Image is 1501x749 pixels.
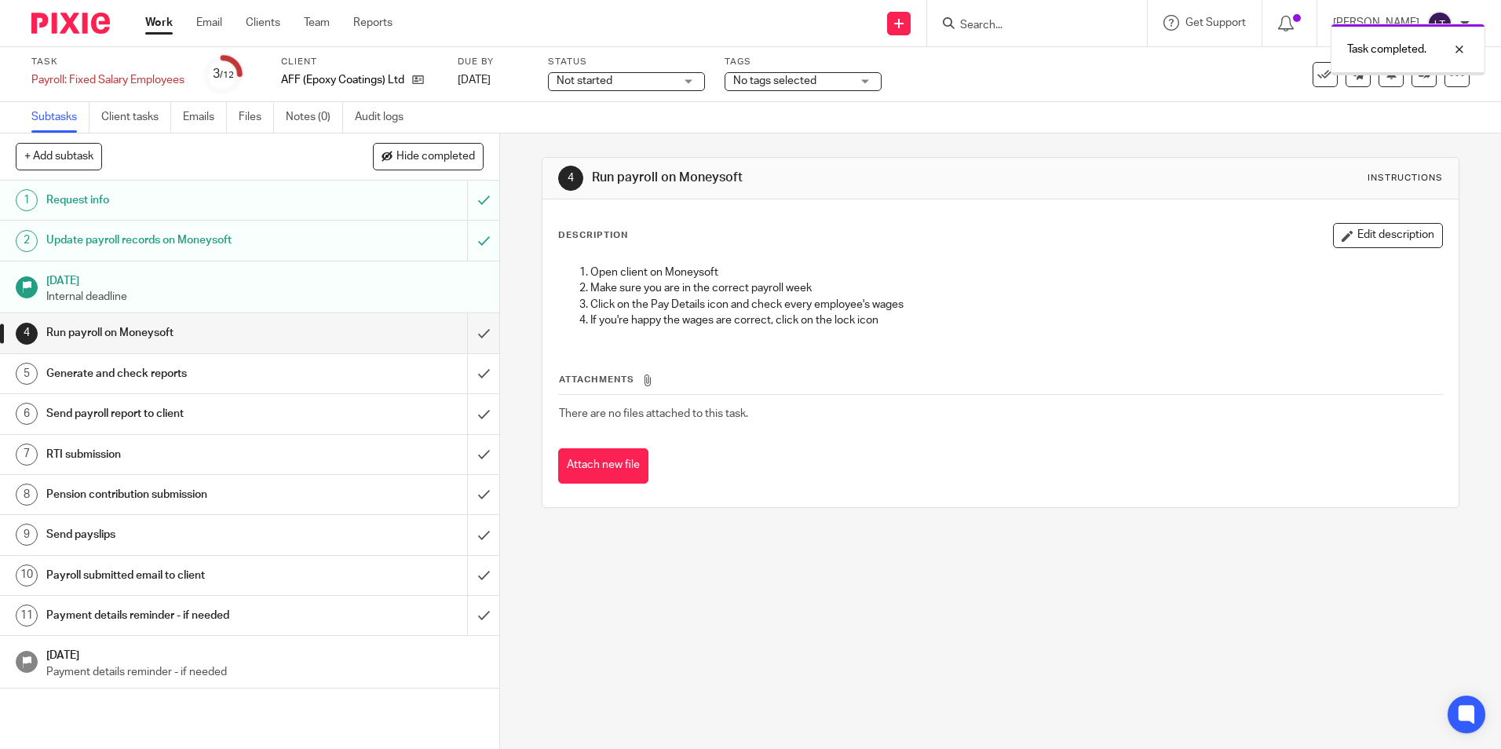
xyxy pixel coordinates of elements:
a: Notes (0) [286,102,343,133]
label: Task [31,56,184,68]
h1: Payment details reminder - if needed [46,604,316,627]
button: Hide completed [373,143,484,170]
h1: RTI submission [46,443,316,466]
p: Open client on Moneysoft [590,265,1441,280]
div: 2 [16,230,38,252]
p: Payment details reminder - if needed [46,664,484,680]
h1: [DATE] [46,269,484,289]
h1: Pension contribution submission [46,483,316,506]
span: [DATE] [458,75,491,86]
div: 4 [16,323,38,345]
div: 5 [16,363,38,385]
a: Client tasks [101,102,171,133]
span: There are no files attached to this task. [559,408,748,419]
p: If you're happy the wages are correct, click on the lock icon [590,312,1441,328]
a: Work [145,15,173,31]
a: Files [239,102,274,133]
button: + Add subtask [16,143,102,170]
div: 11 [16,605,38,627]
div: 7 [16,444,38,466]
small: /12 [220,71,234,79]
h1: Send payroll report to client [46,402,316,426]
a: Email [196,15,222,31]
p: Click on the Pay Details icon and check every employee's wages [590,297,1441,312]
button: Attach new file [558,448,648,484]
span: Hide completed [396,151,475,163]
img: svg%3E [1427,11,1452,36]
div: 6 [16,403,38,425]
img: Pixie [31,13,110,34]
h1: Send payslips [46,523,316,546]
p: Make sure you are in the correct payroll week [590,280,1441,296]
div: 8 [16,484,38,506]
h1: Payroll submitted email to client [46,564,316,587]
div: 4 [558,166,583,191]
a: Subtasks [31,102,89,133]
div: Instructions [1368,172,1443,185]
h1: [DATE] [46,644,484,663]
a: Reports [353,15,393,31]
div: Payroll: Fixed Salary Employees [31,72,184,88]
h1: Generate and check reports [46,362,316,385]
label: Status [548,56,705,68]
button: Edit description [1333,223,1443,248]
div: 9 [16,524,38,546]
h1: Update payroll records on Moneysoft [46,228,316,252]
div: 10 [16,564,38,586]
span: No tags selected [733,75,816,86]
a: Clients [246,15,280,31]
label: Client [281,56,438,68]
p: AFF (Epoxy Coatings) Ltd [281,72,404,88]
p: Internal deadline [46,289,484,305]
span: Attachments [559,375,634,384]
label: Tags [725,56,882,68]
h1: Request info [46,188,316,212]
a: Audit logs [355,102,415,133]
h1: Run payroll on Moneysoft [592,170,1034,186]
div: 3 [213,65,234,83]
p: Description [558,229,628,242]
a: Team [304,15,330,31]
a: Emails [183,102,227,133]
label: Due by [458,56,528,68]
div: 1 [16,189,38,211]
span: Not started [557,75,612,86]
p: Task completed. [1347,42,1426,57]
h1: Run payroll on Moneysoft [46,321,316,345]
